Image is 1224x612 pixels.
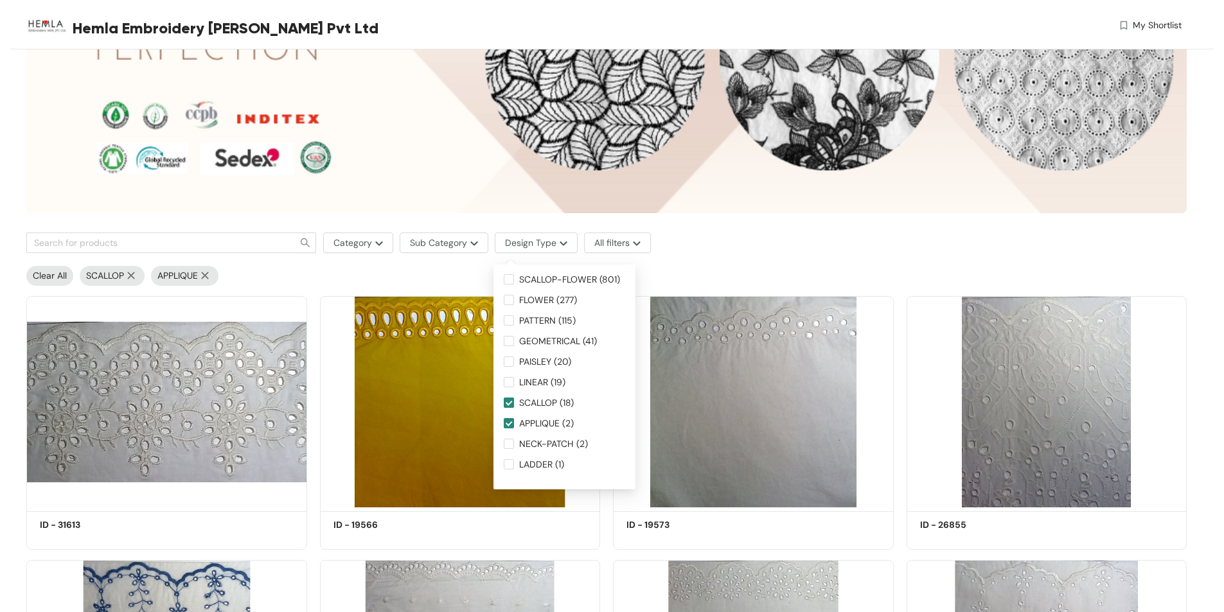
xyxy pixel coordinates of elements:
[86,269,124,283] span: SCALLOP
[907,296,1187,508] img: 3c792973-6287-4afc-84f0-fb1c3e4e62c4
[514,457,569,471] span: LADDER (1)
[514,416,579,430] span: APPLIQUE (2)
[333,236,372,250] span: Category
[296,232,316,253] button: search
[920,518,1029,532] h5: ID - 26855
[410,236,467,250] span: Sub Category
[514,272,625,286] span: SCALLOP-FLOWER (801)
[73,17,378,40] span: Hemla Embroidery [PERSON_NAME] Pvt Ltd
[514,375,571,389] span: LINEAR (19)
[400,232,488,253] button: Sub Categorymore-options
[1118,19,1130,32] img: wishlist
[514,354,576,369] span: PAISLEY (20)
[514,313,581,328] span: PATTERN (115)
[594,236,630,250] span: All filters
[514,437,593,451] span: NECK-PATCH (2)
[613,296,894,508] img: 28d1fe17-9bcb-4a5d-99b0-201c595cf8b1
[26,296,307,508] img: e868a80d-35e3-490e-a46c-958eed894b51
[40,518,149,532] h5: ID - 31613
[514,293,582,307] span: FLOWER (277)
[198,272,212,279] img: more-options
[34,236,278,250] input: Search for products
[323,232,393,253] button: Categorymore-options
[505,236,556,250] span: Design Type
[33,269,67,283] span: Clear All
[626,518,736,532] h5: ID - 19573
[320,296,601,508] img: 21f9a906-17cd-4bc9-9b4c-3a6196a181f2
[514,396,579,410] span: SCALLOP (18)
[124,272,138,279] img: more-options
[556,241,567,246] img: more-options
[467,241,478,246] img: more-options
[157,269,198,283] span: APPLIQUE
[495,232,578,253] button: Design Typemore-options
[372,241,383,246] img: more-options
[584,232,651,253] button: All filtersmore-options
[296,238,315,248] span: search
[333,518,443,532] h5: ID - 19566
[514,334,602,348] span: GEOMETRICAL (41)
[630,241,641,246] img: more-options
[26,5,68,47] img: Buyer Portal
[1133,19,1182,32] span: My Shortlist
